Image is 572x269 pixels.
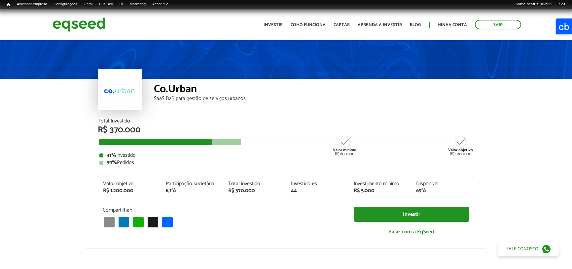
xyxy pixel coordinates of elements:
img: EqSeed [53,16,105,33]
a: Oláana.beatriz_103955 [510,2,555,7]
a: Investir [264,23,283,27]
strong: 31% [107,151,116,160]
a: Blog [410,23,421,27]
a: Captar [334,23,350,27]
div: Pedidos [99,160,473,165]
div: SaaS B2B para gestão de serviços urbanos [154,96,474,101]
div: Total Investido [98,118,474,124]
div: 69% [416,188,469,193]
a: Minha conta [438,23,467,27]
div: Investimento mínimo [354,181,407,186]
strong: 39% [107,158,117,167]
div: Valor objetivo [103,181,156,186]
a: Academia [149,2,172,7]
a: Falar com a EqSeed [354,225,469,239]
strong: ana.beatriz_103955 [519,2,552,6]
a: Configurações [51,2,81,7]
div: R$ 1.200.000 [448,135,473,156]
a: WhatsApp [132,217,145,227]
div: R$ 370.000 [98,126,474,134]
a: Fale conosco [498,242,559,256]
a: Marketing [126,2,149,7]
div: R$ 370.000 [228,188,281,193]
a: Bus Dev [96,2,116,7]
a: Sair [475,20,521,29]
div: 8,1% [166,188,219,193]
a: Como funciona [291,23,326,27]
div: Disponível [416,181,469,186]
div: 44 [291,188,344,193]
a: Email [103,217,116,227]
span: Início [7,2,10,7]
a: Share [161,217,174,227]
div: R$ 800.000 [332,135,357,156]
strong: Valor mínimo [333,147,356,153]
div: R$ 1.200.000 [103,188,156,193]
a: LinkedIn [117,217,130,227]
p: Compartilhar: [103,207,344,213]
a: X [146,217,160,227]
a: Geral [80,2,96,7]
a: Início [3,2,14,8]
div: Total investido [228,181,281,186]
div: R$ 5.000 [354,188,407,193]
div: Investido [99,153,473,158]
div: Investidores [291,181,344,186]
div: Co.Urban [154,84,474,96]
a: Aprenda a investir [358,23,402,27]
a: Adicionar empresa [14,2,51,7]
strong: Valor objetivo [448,147,473,153]
a: Sair [555,2,569,7]
a: RI [116,2,126,7]
a: Investir [354,207,469,222]
div: Participação societária [166,181,219,186]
